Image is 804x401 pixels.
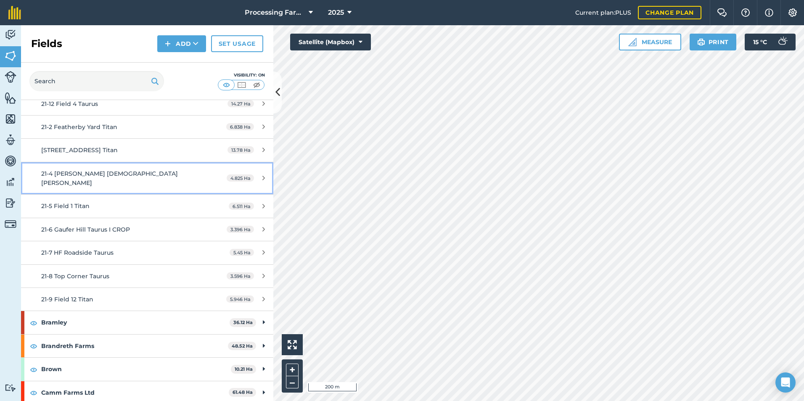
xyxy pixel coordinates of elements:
[21,92,273,115] a: 21-12 Field 4 Taurus14.27 Ha
[619,34,681,50] button: Measure
[21,195,273,217] a: 21-5 Field 1 Titan6.511 Ha
[753,34,767,50] span: 15 ° C
[5,197,16,209] img: svg+xml;base64,PD94bWwgdmVyc2lvbj0iMS4wIiBlbmNvZGluZz0idXRmLTgiPz4KPCEtLSBHZW5lcmF0b3I6IEFkb2JlIE...
[788,8,798,17] img: A cog icon
[774,34,791,50] img: svg+xml;base64,PD94bWwgdmVyc2lvbj0iMS4wIiBlbmNvZGluZz0idXRmLTgiPz4KPCEtLSBHZW5lcmF0b3I6IEFkb2JlIE...
[221,81,232,89] img: svg+xml;base64,PHN2ZyB4bWxucz0iaHR0cDovL3d3dy53My5vcmcvMjAwMC9zdmciIHdpZHRoPSI1MCIgaGVpZ2h0PSI0MC...
[41,202,90,210] span: 21-5 Field 1 Titan
[717,8,727,17] img: Two speech bubbles overlapping with the left bubble in the forefront
[227,272,254,280] span: 3.596 Ha
[21,116,273,138] a: 21-2 Featherby Yard Titan6.838 Ha
[41,226,130,233] span: 21-6 Gaufer Hill Taurus I CROP
[21,218,273,241] a: 21-6 Gaufer Hill Taurus I CROP3.396 Ha
[41,358,231,380] strong: Brown
[41,146,118,154] span: [STREET_ADDRESS] Titan
[245,8,305,18] span: Processing Farms
[5,50,16,62] img: svg+xml;base64,PHN2ZyB4bWxucz0iaHR0cDovL3d3dy53My5vcmcvMjAwMC9zdmciIHdpZHRoPSI1NiIgaGVpZ2h0PSI2MC...
[165,39,171,49] img: svg+xml;base64,PHN2ZyB4bWxucz0iaHR0cDovL3d3dy53My5vcmcvMjAwMC9zdmciIHdpZHRoPSIxNCIgaGVpZ2h0PSIyNC...
[5,134,16,146] img: svg+xml;base64,PD94bWwgdmVyc2lvbj0iMS4wIiBlbmNvZGluZz0idXRmLTgiPz4KPCEtLSBHZW5lcmF0b3I6IEFkb2JlIE...
[226,295,254,303] span: 5.946 Ha
[628,38,637,46] img: Ruler icon
[575,8,631,17] span: Current plan : PLUS
[21,358,273,380] div: Brown10.21 Ha
[286,376,299,388] button: –
[745,34,796,50] button: 15 °C
[30,318,37,328] img: svg+xml;base64,PHN2ZyB4bWxucz0iaHR0cDovL3d3dy53My5vcmcvMjAwMC9zdmciIHdpZHRoPSIxOCIgaGVpZ2h0PSIyNC...
[5,218,16,230] img: svg+xml;base64,PD94bWwgdmVyc2lvbj0iMS4wIiBlbmNvZGluZz0idXRmLTgiPz4KPCEtLSBHZW5lcmF0b3I6IEFkb2JlIE...
[157,35,206,52] button: Add
[230,249,254,256] span: 5.45 Ha
[5,71,16,83] img: svg+xml;base64,PD94bWwgdmVyc2lvbj0iMS4wIiBlbmNvZGluZz0idXRmLTgiPz4KPCEtLSBHZW5lcmF0b3I6IEFkb2JlIE...
[638,6,701,19] a: Change plan
[290,34,371,50] button: Satellite (Mapbox)
[251,81,262,89] img: svg+xml;base64,PHN2ZyB4bWxucz0iaHR0cDovL3d3dy53My5vcmcvMjAwMC9zdmciIHdpZHRoPSI1MCIgaGVpZ2h0PSI0MC...
[21,311,273,334] div: Bramley36.12 Ha
[41,295,93,303] span: 21-9 Field 12 Titan
[41,249,114,256] span: 21-7 HF Roadside Taurus
[229,203,254,210] span: 6.511 Ha
[5,384,16,392] img: svg+xml;base64,PD94bWwgdmVyc2lvbj0iMS4wIiBlbmNvZGluZz0idXRmLTgiPz4KPCEtLSBHZW5lcmF0b3I6IEFkb2JlIE...
[21,241,273,264] a: 21-7 HF Roadside Taurus5.45 Ha
[41,123,117,131] span: 21-2 Featherby Yard Titan
[286,364,299,376] button: +
[218,72,265,79] div: Visibility: On
[21,288,273,311] a: 21-9 Field 12 Titan5.946 Ha
[235,366,253,372] strong: 10.21 Ha
[5,176,16,188] img: svg+xml;base64,PD94bWwgdmVyc2lvbj0iMS4wIiBlbmNvZGluZz0idXRmLTgiPz4KPCEtLSBHZW5lcmF0b3I6IEFkb2JlIE...
[741,8,751,17] img: A question mark icon
[5,155,16,167] img: svg+xml;base64,PD94bWwgdmVyc2lvbj0iMS4wIiBlbmNvZGluZz0idXRmLTgiPz4KPCEtLSBHZW5lcmF0b3I6IEFkb2JlIE...
[775,372,796,393] div: Open Intercom Messenger
[29,71,164,91] input: Search
[765,8,773,18] img: svg+xml;base64,PHN2ZyB4bWxucz0iaHR0cDovL3d3dy53My5vcmcvMjAwMC9zdmciIHdpZHRoPSIxNyIgaGVpZ2h0PSIxNy...
[5,113,16,125] img: svg+xml;base64,PHN2ZyB4bWxucz0iaHR0cDovL3d3dy53My5vcmcvMjAwMC9zdmciIHdpZHRoPSI1NiIgaGVpZ2h0PSI2MC...
[236,81,247,89] img: svg+xml;base64,PHN2ZyB4bWxucz0iaHR0cDovL3d3dy53My5vcmcvMjAwMC9zdmciIHdpZHRoPSI1MCIgaGVpZ2h0PSI0MC...
[21,139,273,161] a: [STREET_ADDRESS] Titan13.78 Ha
[227,226,254,233] span: 3.396 Ha
[328,8,344,18] span: 2025
[211,35,263,52] a: Set usage
[5,29,16,41] img: svg+xml;base64,PD94bWwgdmVyc2lvbj0iMS4wIiBlbmNvZGluZz0idXRmLTgiPz4KPCEtLSBHZW5lcmF0b3I6IEFkb2JlIE...
[227,146,254,153] span: 13.78 Ha
[227,100,254,107] span: 14.27 Ha
[41,335,228,357] strong: Brandreth Farms
[226,123,254,130] span: 6.838 Ha
[8,6,21,19] img: fieldmargin Logo
[21,162,273,195] a: 21-4 [PERSON_NAME] [DEMOGRAPHIC_DATA] [PERSON_NAME]4.825 Ha
[30,364,37,375] img: svg+xml;base64,PHN2ZyB4bWxucz0iaHR0cDovL3d3dy53My5vcmcvMjAwMC9zdmciIHdpZHRoPSIxOCIgaGVpZ2h0PSIyNC...
[690,34,737,50] button: Print
[30,388,37,398] img: svg+xml;base64,PHN2ZyB4bWxucz0iaHR0cDovL3d3dy53My5vcmcvMjAwMC9zdmciIHdpZHRoPSIxOCIgaGVpZ2h0PSIyNC...
[31,37,62,50] h2: Fields
[233,319,253,325] strong: 36.12 Ha
[232,343,253,349] strong: 48.52 Ha
[41,311,230,334] strong: Bramley
[41,272,109,280] span: 21-8 Top Corner Taurus
[41,100,98,108] span: 21-12 Field 4 Taurus
[21,335,273,357] div: Brandreth Farms48.52 Ha
[227,174,254,182] span: 4.825 Ha
[233,389,253,395] strong: 61.48 Ha
[21,265,273,288] a: 21-8 Top Corner Taurus3.596 Ha
[151,76,159,86] img: svg+xml;base64,PHN2ZyB4bWxucz0iaHR0cDovL3d3dy53My5vcmcvMjAwMC9zdmciIHdpZHRoPSIxOSIgaGVpZ2h0PSIyNC...
[30,341,37,351] img: svg+xml;base64,PHN2ZyB4bWxucz0iaHR0cDovL3d3dy53My5vcmcvMjAwMC9zdmciIHdpZHRoPSIxOCIgaGVpZ2h0PSIyNC...
[41,170,178,187] span: 21-4 [PERSON_NAME] [DEMOGRAPHIC_DATA] [PERSON_NAME]
[697,37,705,47] img: svg+xml;base64,PHN2ZyB4bWxucz0iaHR0cDovL3d3dy53My5vcmcvMjAwMC9zdmciIHdpZHRoPSIxOSIgaGVpZ2h0PSIyNC...
[5,92,16,104] img: svg+xml;base64,PHN2ZyB4bWxucz0iaHR0cDovL3d3dy53My5vcmcvMjAwMC9zdmciIHdpZHRoPSI1NiIgaGVpZ2h0PSI2MC...
[288,340,297,349] img: Four arrows, one pointing top left, one top right, one bottom right and the last bottom left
